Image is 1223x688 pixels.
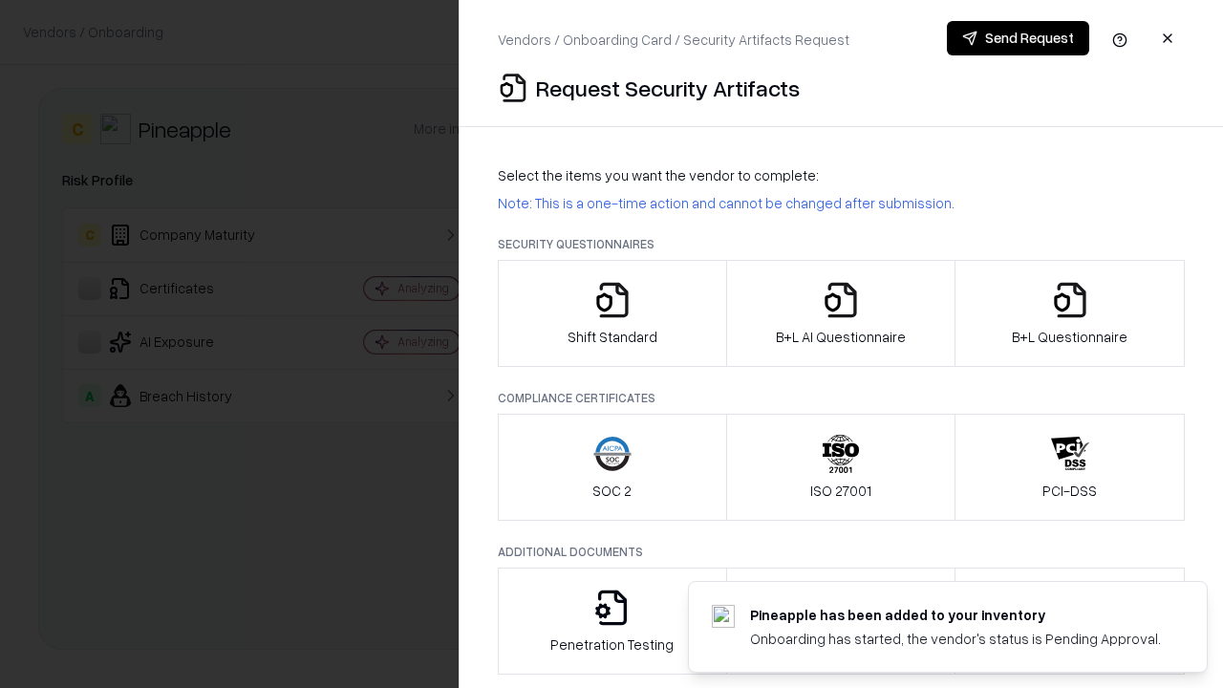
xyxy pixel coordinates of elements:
p: Note: This is a one-time action and cannot be changed after submission. [498,193,1185,213]
p: Additional Documents [498,544,1185,560]
img: pineappleenergy.com [712,605,735,628]
button: Shift Standard [498,260,727,367]
button: PCI-DSS [955,414,1185,521]
p: PCI-DSS [1042,481,1097,501]
div: Onboarding has started, the vendor's status is Pending Approval. [750,629,1161,649]
div: Pineapple has been added to your inventory [750,605,1161,625]
p: SOC 2 [592,481,632,501]
p: Vendors / Onboarding Card / Security Artifacts Request [498,30,849,50]
p: Shift Standard [568,327,657,347]
button: Penetration Testing [498,568,727,675]
button: ISO 27001 [726,414,956,521]
p: Select the items you want the vendor to complete: [498,165,1185,185]
button: Privacy Policy [726,568,956,675]
p: Security Questionnaires [498,236,1185,252]
button: Data Processing Agreement [955,568,1185,675]
p: Request Security Artifacts [536,73,800,103]
p: B+L AI Questionnaire [776,327,906,347]
p: Penetration Testing [550,634,674,655]
p: Compliance Certificates [498,390,1185,406]
p: ISO 27001 [810,481,871,501]
button: Send Request [947,21,1089,55]
button: B+L Questionnaire [955,260,1185,367]
button: B+L AI Questionnaire [726,260,956,367]
p: B+L Questionnaire [1012,327,1127,347]
button: SOC 2 [498,414,727,521]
